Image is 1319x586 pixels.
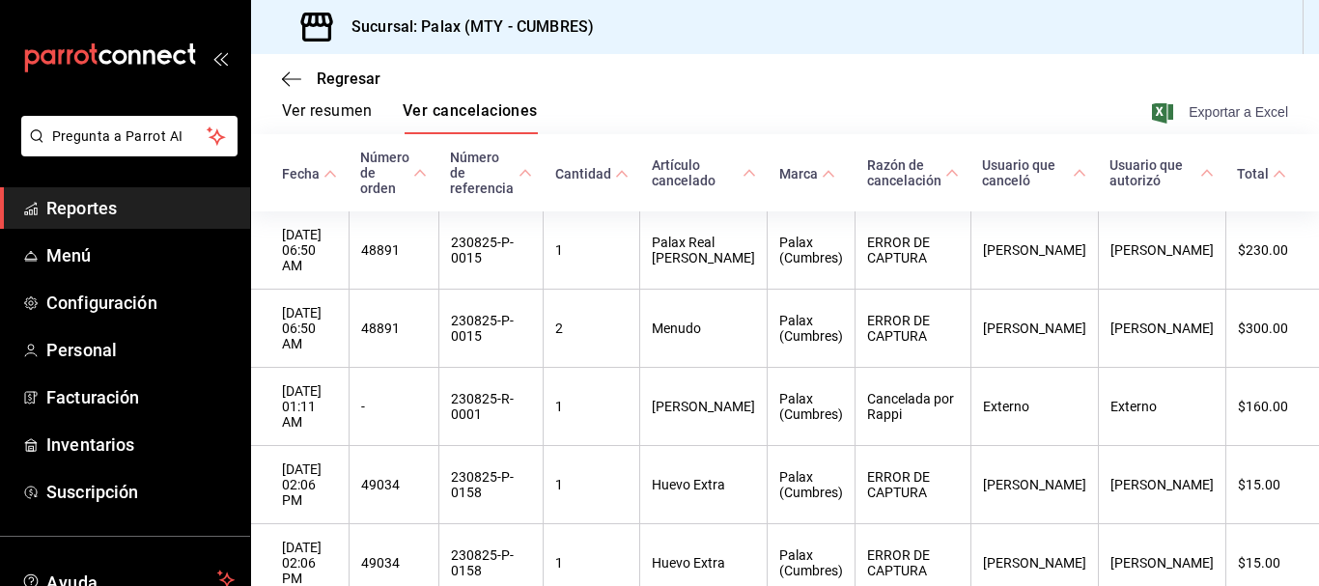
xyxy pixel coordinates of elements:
th: [DATE] 02:06 PM [251,446,349,524]
th: Palax (Cumbres) [768,446,856,524]
span: Marca [779,166,835,181]
th: [DATE] 01:11 AM [251,368,349,446]
a: Pregunta a Parrot AI [14,140,238,160]
th: 48891 [349,290,438,368]
th: 230825-P-0015 [438,290,543,368]
th: Palax (Cumbres) [768,211,856,290]
button: Exportar a Excel [1156,100,1288,124]
th: 1 [544,211,640,290]
th: 49034 [349,446,438,524]
th: - [349,368,438,446]
th: Cancelada por Rappi [856,368,970,446]
span: Usuario que autorizó [1109,157,1214,188]
th: [PERSON_NAME] [1098,290,1225,368]
span: Configuración [46,290,235,316]
th: Palax (Cumbres) [768,368,856,446]
th: $15.00 [1225,446,1319,524]
span: Fecha [282,166,337,181]
th: 48891 [349,211,438,290]
span: Inventarios [46,432,235,458]
span: Reportes [46,195,235,221]
span: Número de referencia [450,150,531,196]
span: Artículo cancelado [652,157,756,188]
th: [PERSON_NAME] [1098,446,1225,524]
th: [DATE] 06:50 AM [251,211,349,290]
span: Suscripción [46,479,235,505]
span: Usuario que canceló [982,157,1086,188]
th: 230825-R-0001 [438,368,543,446]
th: Palax Real [PERSON_NAME] [640,211,768,290]
button: Pregunta a Parrot AI [21,116,238,156]
th: ERROR DE CAPTURA [856,211,970,290]
span: Razón de cancelación [867,157,959,188]
th: 230825-P-0015 [438,211,543,290]
th: ERROR DE CAPTURA [856,446,970,524]
span: Número de orden [360,150,427,196]
th: [PERSON_NAME] [970,211,1098,290]
th: $230.00 [1225,211,1319,290]
button: Ver resumen [282,101,372,134]
th: 230825-P-0158 [438,446,543,524]
div: navigation tabs [282,101,538,134]
th: [PERSON_NAME] [970,446,1098,524]
th: ERROR DE CAPTURA [856,290,970,368]
th: Externo [970,368,1098,446]
th: Palax (Cumbres) [768,290,856,368]
button: Regresar [282,70,380,88]
th: [PERSON_NAME] [640,368,768,446]
th: [DATE] 06:50 AM [251,290,349,368]
th: 1 [544,446,640,524]
span: Cantidad [555,166,629,181]
th: Externo [1098,368,1225,446]
button: open_drawer_menu [212,50,228,66]
span: Total [1237,166,1286,181]
th: [PERSON_NAME] [1098,211,1225,290]
th: Menudo [640,290,768,368]
th: $300.00 [1225,290,1319,368]
span: Regresar [317,70,380,88]
span: Facturación [46,384,235,410]
h3: Sucursal: Palax (MTY - CUMBRES) [336,15,594,39]
th: 1 [544,368,640,446]
span: Menú [46,242,235,268]
th: $160.00 [1225,368,1319,446]
th: 2 [544,290,640,368]
th: Huevo Extra [640,446,768,524]
th: [PERSON_NAME] [970,290,1098,368]
span: Pregunta a Parrot AI [52,126,208,147]
span: Personal [46,337,235,363]
button: Ver cancelaciones [403,101,538,134]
